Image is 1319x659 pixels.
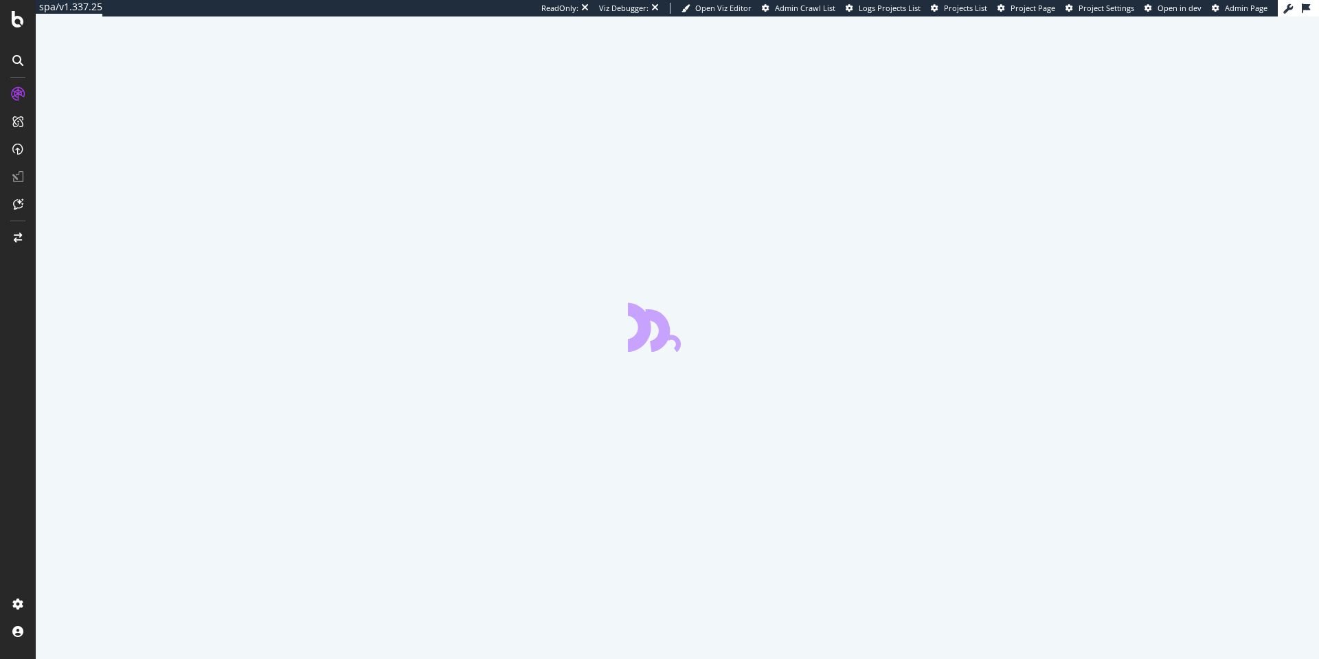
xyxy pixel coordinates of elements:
a: Projects List [931,3,987,14]
a: Project Page [997,3,1055,14]
span: Open in dev [1158,3,1202,13]
span: Open Viz Editor [695,3,752,13]
div: Viz Debugger: [599,3,649,14]
a: Logs Projects List [846,3,921,14]
span: Projects List [944,3,987,13]
div: ReadOnly: [541,3,578,14]
span: Project Settings [1079,3,1134,13]
span: Logs Projects List [859,3,921,13]
div: animation [628,302,727,352]
a: Admin Page [1212,3,1267,14]
a: Admin Crawl List [762,3,835,14]
a: Open Viz Editor [681,3,752,14]
span: Admin Page [1225,3,1267,13]
a: Open in dev [1145,3,1202,14]
a: Project Settings [1066,3,1134,14]
span: Admin Crawl List [775,3,835,13]
span: Project Page [1011,3,1055,13]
